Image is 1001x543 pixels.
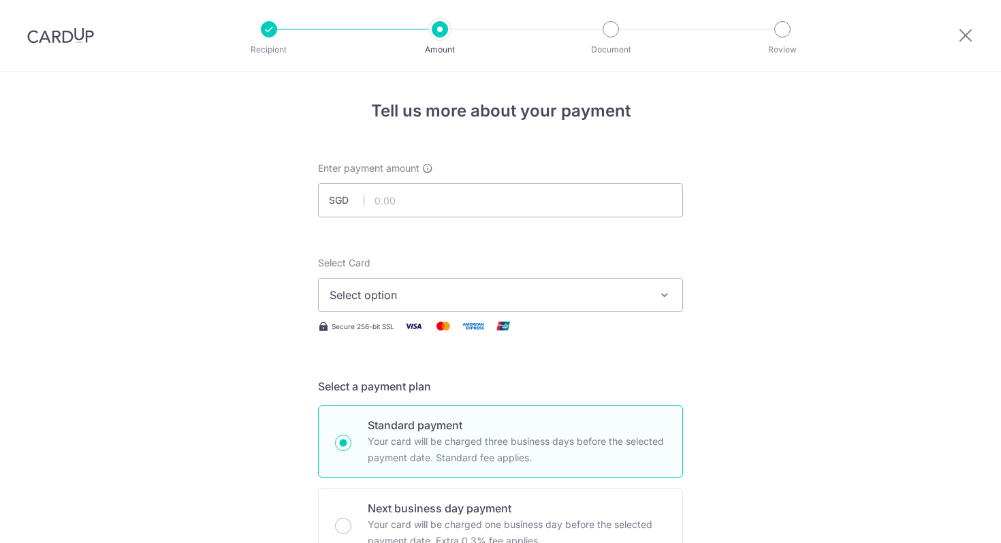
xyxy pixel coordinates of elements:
[913,502,987,536] iframe: Opens a widget where you can find more information
[400,317,427,335] img: Visa
[318,183,683,217] input: 0.00
[732,43,833,57] p: Review
[460,317,487,335] img: American Express
[490,317,517,335] img: Union Pay
[27,27,94,44] img: CardUp
[318,99,683,123] h4: Tell us more about your payment
[318,161,419,175] span: Enter payment amount
[332,321,394,332] span: Secure 256-bit SSL
[219,43,319,57] p: Recipient
[560,43,661,57] p: Document
[330,287,647,303] span: Select option
[368,433,666,466] p: Your card will be charged three business days before the selected payment date. Standard fee appl...
[318,278,683,312] button: Select option
[318,257,370,268] span: translation missing: en.payables.payment_networks.credit_card.summary.labels.select_card
[318,378,683,394] h5: Select a payment plan
[368,417,666,433] p: Standard payment
[430,317,457,335] img: Mastercard
[390,43,490,57] p: Amount
[368,500,666,516] p: Next business day payment
[329,193,364,207] span: SGD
